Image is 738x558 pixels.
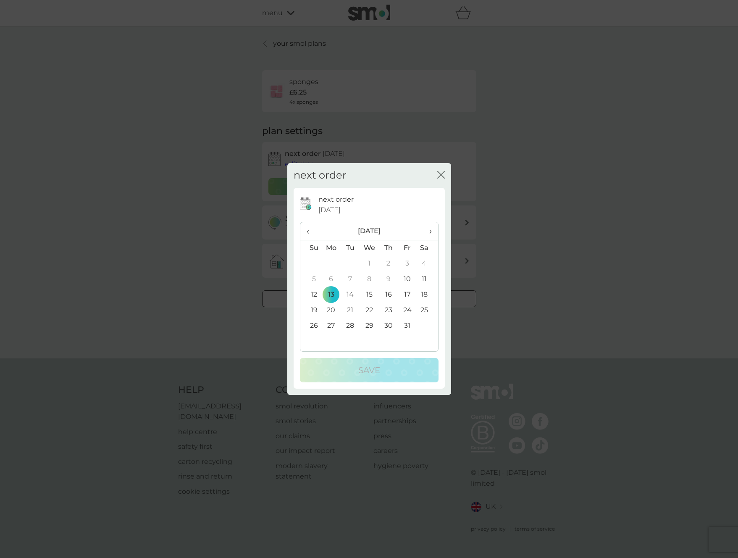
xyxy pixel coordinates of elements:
[322,287,341,303] td: 13
[398,287,417,303] td: 17
[360,318,379,334] td: 29
[300,318,322,334] td: 26
[437,171,445,180] button: close
[417,271,438,287] td: 11
[398,240,417,256] th: Fr
[322,222,417,240] th: [DATE]
[360,271,379,287] td: 8
[341,271,360,287] td: 7
[318,205,341,216] span: [DATE]
[398,256,417,271] td: 3
[360,256,379,271] td: 1
[307,222,315,240] span: ‹
[322,240,341,256] th: Mo
[417,240,438,256] th: Sa
[341,318,360,334] td: 28
[322,318,341,334] td: 27
[360,287,379,303] td: 15
[379,287,398,303] td: 16
[322,303,341,318] td: 20
[398,318,417,334] td: 31
[379,318,398,334] td: 30
[360,303,379,318] td: 22
[360,240,379,256] th: We
[300,287,322,303] td: 12
[358,363,380,377] p: Save
[300,271,322,287] td: 5
[417,256,438,271] td: 4
[300,240,322,256] th: Su
[398,271,417,287] td: 10
[341,240,360,256] th: Tu
[294,169,347,182] h2: next order
[379,271,398,287] td: 9
[379,303,398,318] td: 23
[379,256,398,271] td: 2
[423,222,431,240] span: ›
[417,287,438,303] td: 18
[379,240,398,256] th: Th
[417,303,438,318] td: 25
[322,271,341,287] td: 6
[398,303,417,318] td: 24
[300,358,439,382] button: Save
[341,287,360,303] td: 14
[318,194,354,205] p: next order
[300,303,322,318] td: 19
[341,303,360,318] td: 21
